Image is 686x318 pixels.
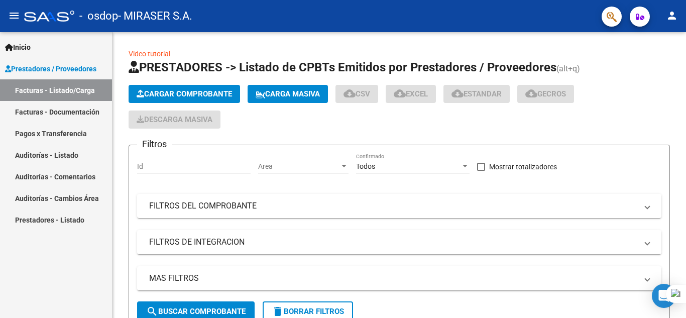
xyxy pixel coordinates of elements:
mat-expansion-panel-header: FILTROS DEL COMPROBANTE [137,194,661,218]
mat-icon: menu [8,10,20,22]
mat-panel-title: FILTROS DE INTEGRACION [149,237,637,248]
mat-icon: search [146,305,158,317]
mat-expansion-panel-header: FILTROS DE INTEGRACION [137,230,661,254]
span: Carga Masiva [256,89,320,98]
span: Todos [356,162,375,170]
span: Gecros [525,89,566,98]
mat-panel-title: FILTROS DEL COMPROBANTE [149,200,637,211]
span: Cargar Comprobante [137,89,232,98]
app-download-masive: Descarga masiva de comprobantes (adjuntos) [129,111,220,129]
button: Descarga Masiva [129,111,220,129]
h3: Filtros [137,137,172,151]
span: Mostrar totalizadores [489,161,557,173]
button: CSV [335,85,378,103]
button: Estandar [443,85,510,103]
span: Inicio [5,42,31,53]
mat-icon: cloud_download [344,87,356,99]
mat-panel-title: MAS FILTROS [149,273,637,284]
mat-icon: cloud_download [451,87,464,99]
span: Buscar Comprobante [146,307,246,316]
button: Cargar Comprobante [129,85,240,103]
span: Estandar [451,89,502,98]
span: PRESTADORES -> Listado de CPBTs Emitidos por Prestadores / Proveedores [129,60,556,74]
span: - osdop [79,5,118,27]
span: EXCEL [394,89,428,98]
mat-icon: cloud_download [394,87,406,99]
button: Gecros [517,85,574,103]
mat-icon: person [666,10,678,22]
span: (alt+q) [556,64,580,73]
span: Descarga Masiva [137,115,212,124]
span: Borrar Filtros [272,307,344,316]
button: EXCEL [386,85,436,103]
mat-icon: cloud_download [525,87,537,99]
span: CSV [344,89,370,98]
div: Open Intercom Messenger [652,284,676,308]
span: Area [258,162,339,171]
button: Carga Masiva [248,85,328,103]
mat-expansion-panel-header: MAS FILTROS [137,266,661,290]
a: Video tutorial [129,50,170,58]
span: - MIRASER S.A. [118,5,192,27]
span: Prestadores / Proveedores [5,63,96,74]
mat-icon: delete [272,305,284,317]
